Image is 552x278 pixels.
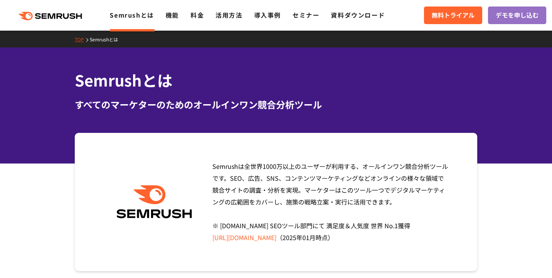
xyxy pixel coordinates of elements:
a: Semrushとは [110,10,154,20]
a: 活用方法 [215,10,242,20]
a: デモを申し込む [488,7,546,24]
a: セミナー [292,10,319,20]
span: Semrushは全世界1000万以上のユーザーが利用する、オールインワン競合分析ツールです。SEO、広告、SNS、コンテンツマーケティングなどオンラインの様々な領域で競合サイトの調査・分析を実現... [212,162,448,242]
a: [URL][DOMAIN_NAME] [212,233,276,242]
a: 機能 [166,10,179,20]
a: 資料ダウンロード [331,10,385,20]
a: 導入事例 [254,10,281,20]
span: 無料トライアル [432,10,475,20]
span: デモを申し込む [496,10,539,20]
a: 無料トライアル [424,7,482,24]
a: 料金 [191,10,204,20]
a: Semrushとは [90,36,124,43]
img: Semrush [113,185,196,219]
a: TOP [75,36,90,43]
div: すべてのマーケターのためのオールインワン競合分析ツール [75,98,477,111]
h1: Semrushとは [75,69,477,92]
